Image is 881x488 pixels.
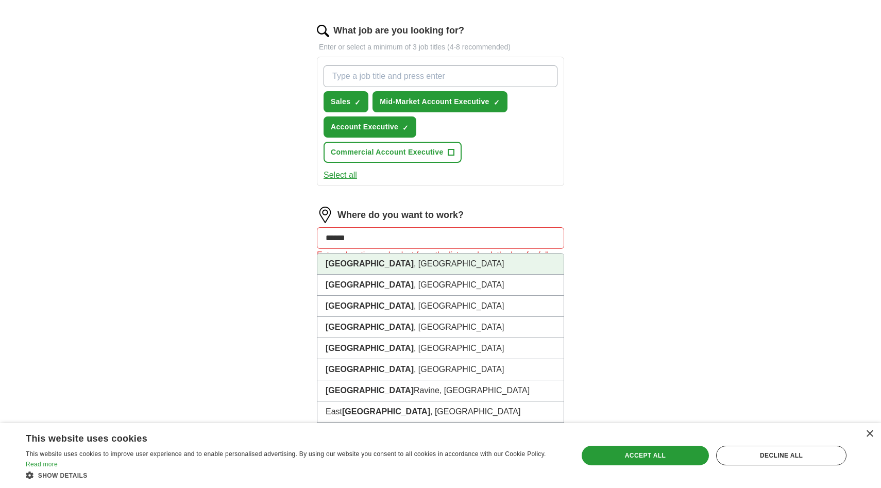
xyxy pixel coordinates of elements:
[324,142,462,163] button: Commercial Account Executive
[326,365,414,374] strong: [GEOGRAPHIC_DATA]
[331,96,350,107] span: Sales
[26,429,536,445] div: This website uses cookies
[342,407,430,416] strong: [GEOGRAPHIC_DATA]
[317,207,333,223] img: location.png
[326,259,414,268] strong: [GEOGRAPHIC_DATA]
[326,323,414,331] strong: [GEOGRAPHIC_DATA]
[494,98,500,107] span: ✓
[402,124,409,132] span: ✓
[26,461,58,468] a: Read more, opens a new window
[317,359,564,380] li: , [GEOGRAPHIC_DATA]
[317,254,564,275] li: , [GEOGRAPHIC_DATA]
[333,24,464,38] label: What job are you looking for?
[866,430,873,438] div: Close
[317,42,564,53] p: Enter or select a minimum of 3 job titles (4-8 recommended)
[317,249,564,274] div: Enter a location and select from the list, or check the box for fully remote roles
[331,122,398,132] span: Account Executive
[354,98,361,107] span: ✓
[26,450,546,458] span: This website uses cookies to improve user experience and to enable personalised advertising. By u...
[331,147,444,158] span: Commercial Account Executive
[26,470,562,480] div: Show details
[317,25,329,37] img: search.png
[326,280,414,289] strong: [GEOGRAPHIC_DATA]
[324,65,557,87] input: Type a job title and press enter
[326,386,414,395] strong: [GEOGRAPHIC_DATA]
[317,423,564,444] li: South , [GEOGRAPHIC_DATA]
[324,91,368,112] button: Sales✓
[317,401,564,423] li: East , [GEOGRAPHIC_DATA]
[372,91,507,112] button: Mid-Market Account Executive✓
[326,301,414,310] strong: [GEOGRAPHIC_DATA]
[582,446,709,465] div: Accept all
[337,208,464,222] label: Where do you want to work?
[380,96,489,107] span: Mid-Market Account Executive
[38,472,88,479] span: Show details
[317,296,564,317] li: , [GEOGRAPHIC_DATA]
[326,344,414,352] strong: [GEOGRAPHIC_DATA]
[324,169,357,181] button: Select all
[317,380,564,401] li: Ravine, [GEOGRAPHIC_DATA]
[317,275,564,296] li: , [GEOGRAPHIC_DATA]
[716,446,846,465] div: Decline all
[317,338,564,359] li: , [GEOGRAPHIC_DATA]
[317,317,564,338] li: , [GEOGRAPHIC_DATA]
[324,116,416,138] button: Account Executive✓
